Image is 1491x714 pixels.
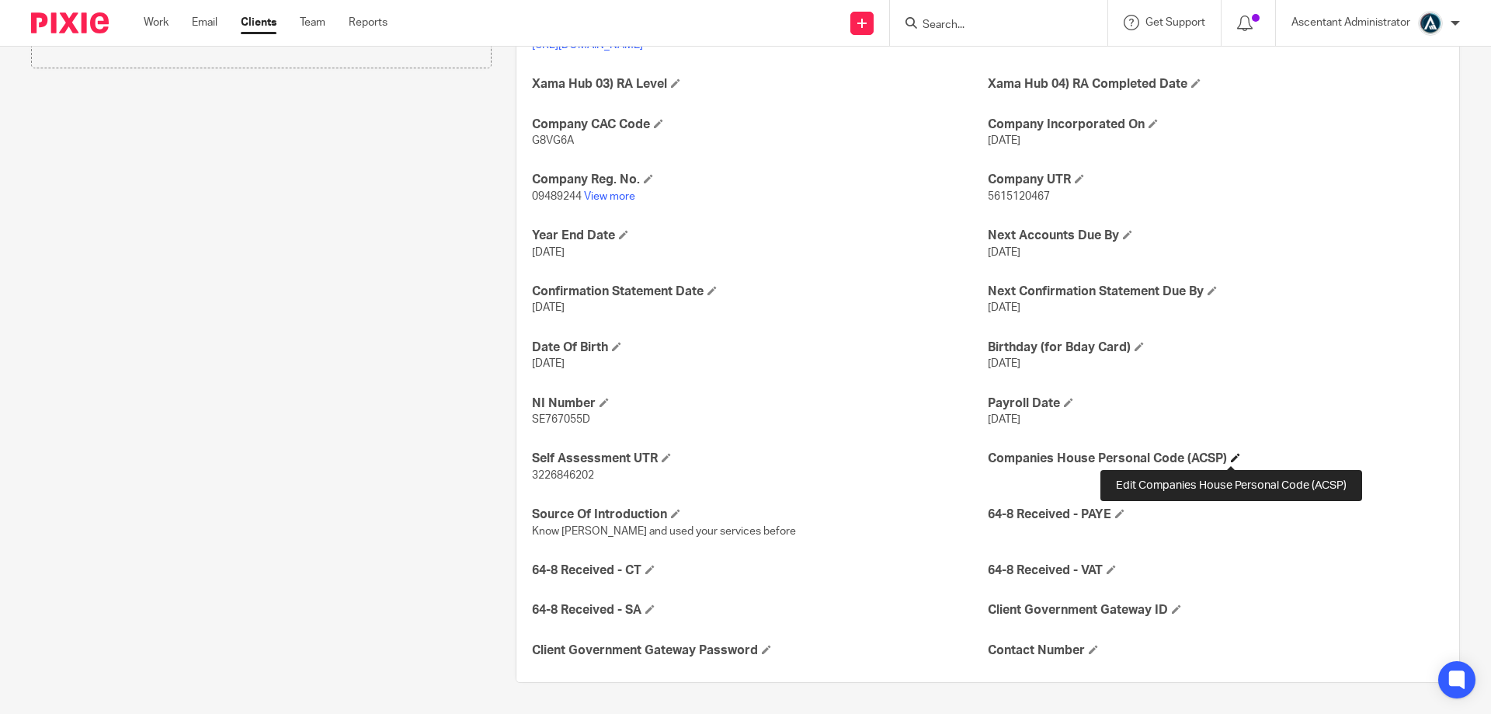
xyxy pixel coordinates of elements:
[988,172,1444,188] h4: Company UTR
[241,15,276,30] a: Clients
[988,135,1020,146] span: [DATE]
[1418,11,1443,36] img: Ascentant%20Round%20Only.png
[988,643,1444,659] h4: Contact Number
[532,191,582,202] span: 09489244
[988,284,1444,300] h4: Next Confirmation Statement Due By
[532,76,988,92] h4: Xama Hub 03) RA Level
[532,643,988,659] h4: Client Government Gateway Password
[584,191,635,202] a: View more
[31,12,109,33] img: Pixie
[988,76,1444,92] h4: Xama Hub 04) RA Completed Date
[532,526,796,537] span: Know [PERSON_NAME] and used your services before
[988,602,1444,618] h4: Client Government Gateway ID
[988,117,1444,133] h4: Company Incorporated On
[349,15,388,30] a: Reports
[532,340,988,356] h4: Date Of Birth
[532,358,565,369] span: [DATE]
[988,228,1444,244] h4: Next Accounts Due By
[532,284,988,300] h4: Confirmation Statement Date
[532,247,565,258] span: [DATE]
[988,395,1444,412] h4: Payroll Date
[532,562,988,579] h4: 64-8 Received - CT
[532,470,594,481] span: 3226846202
[988,247,1020,258] span: [DATE]
[988,302,1020,313] span: [DATE]
[532,135,574,146] span: G8VG6A
[1145,17,1205,28] span: Get Support
[532,228,988,244] h4: Year End Date
[532,117,988,133] h4: Company CAC Code
[532,40,643,51] a: [URL][DOMAIN_NAME]
[532,414,590,425] span: SE767055D
[988,562,1444,579] h4: 64-8 Received - VAT
[532,602,988,618] h4: 64-8 Received - SA
[988,507,1444,523] h4: 64-8 Received - PAYE
[988,451,1444,467] h4: Companies House Personal Code (ACSP)
[144,15,169,30] a: Work
[532,172,988,188] h4: Company Reg. No.
[1291,15,1410,30] p: Ascentant Administrator
[921,19,1061,33] input: Search
[532,395,988,412] h4: NI Number
[988,340,1444,356] h4: Birthday (for Bday Card)
[192,15,217,30] a: Email
[300,15,325,30] a: Team
[988,414,1020,425] span: [DATE]
[532,451,988,467] h4: Self Assessment UTR
[532,507,988,523] h4: Source Of Introduction
[988,191,1050,202] span: 5615120467
[988,358,1020,369] span: [DATE]
[532,302,565,313] span: [DATE]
